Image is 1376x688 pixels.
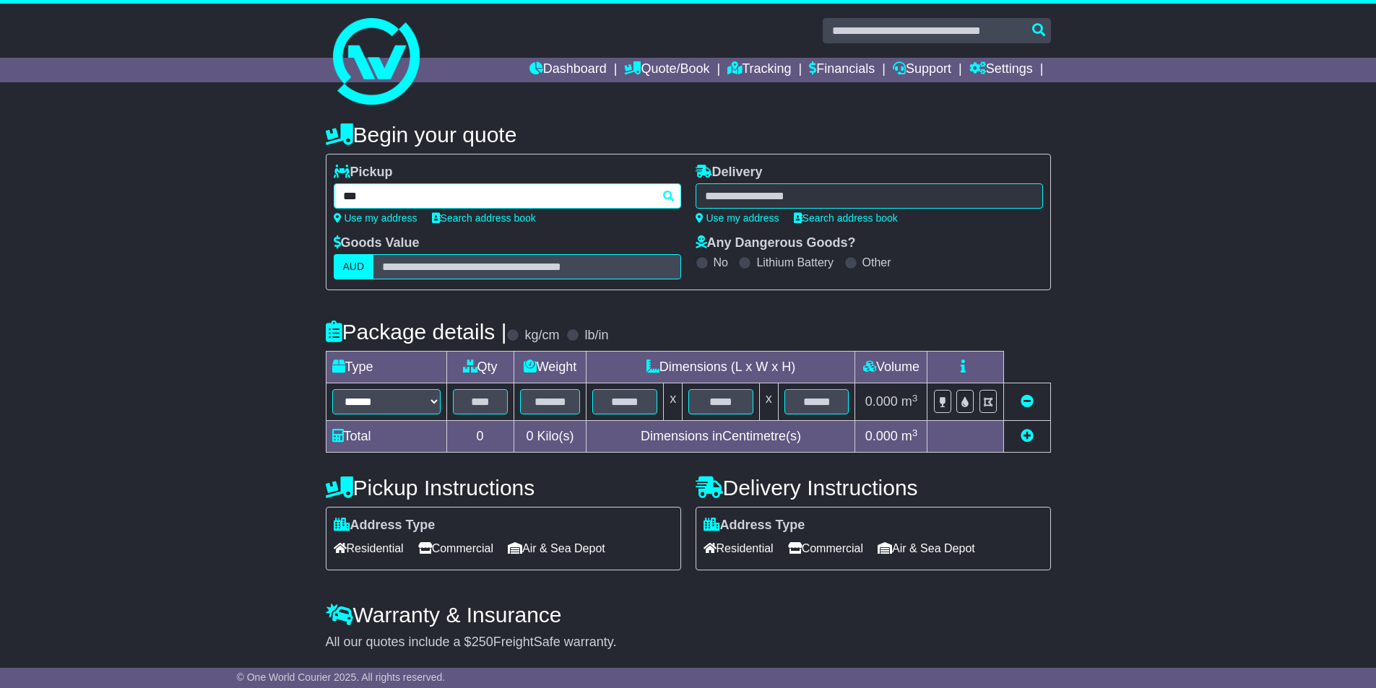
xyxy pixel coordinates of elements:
[514,352,587,383] td: Weight
[326,603,1051,627] h4: Warranty & Insurance
[514,421,587,453] td: Kilo(s)
[472,635,493,649] span: 250
[524,328,559,344] label: kg/cm
[696,476,1051,500] h4: Delivery Instructions
[1021,429,1034,443] a: Add new item
[529,58,607,82] a: Dashboard
[759,383,778,421] td: x
[969,58,1033,82] a: Settings
[794,212,898,224] a: Search address book
[334,212,417,224] a: Use my address
[865,429,898,443] span: 0.000
[714,256,728,269] label: No
[446,421,514,453] td: 0
[862,256,891,269] label: Other
[901,429,918,443] span: m
[587,352,855,383] td: Dimensions (L x W x H)
[624,58,709,82] a: Quote/Book
[696,212,779,224] a: Use my address
[901,394,918,409] span: m
[878,537,975,559] span: Air & Sea Depot
[809,58,875,82] a: Financials
[584,328,608,344] label: lb/in
[326,635,1051,650] div: All our quotes include a $ FreightSafe warranty.
[334,165,393,180] label: Pickup
[526,429,533,443] span: 0
[446,352,514,383] td: Qty
[334,183,681,209] typeahead: Please provide city
[704,518,805,534] label: Address Type
[696,165,763,180] label: Delivery
[788,537,863,559] span: Commercial
[912,393,918,404] sup: 3
[912,427,918,438] sup: 3
[237,671,446,683] span: © One World Courier 2025. All rights reserved.
[696,235,856,251] label: Any Dangerous Goods?
[756,256,834,269] label: Lithium Battery
[334,254,374,279] label: AUD
[334,518,436,534] label: Address Type
[855,352,927,383] td: Volume
[865,394,898,409] span: 0.000
[432,212,536,224] a: Search address book
[508,537,605,559] span: Air & Sea Depot
[326,352,446,383] td: Type
[1021,394,1034,409] a: Remove this item
[326,320,507,344] h4: Package details |
[334,235,420,251] label: Goods Value
[587,421,855,453] td: Dimensions in Centimetre(s)
[326,123,1051,147] h4: Begin your quote
[326,476,681,500] h4: Pickup Instructions
[664,383,683,421] td: x
[727,58,791,82] a: Tracking
[334,537,404,559] span: Residential
[893,58,951,82] a: Support
[326,421,446,453] td: Total
[418,537,493,559] span: Commercial
[704,537,774,559] span: Residential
